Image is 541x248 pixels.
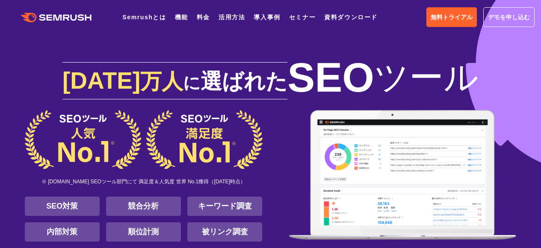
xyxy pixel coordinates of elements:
[25,197,100,216] li: SEO対策
[287,60,374,95] span: SEO
[219,14,245,21] a: 活用方法
[187,222,262,242] li: 被リンク調査
[175,14,188,21] a: 機能
[140,69,183,93] span: 万人
[374,60,479,95] span: ツール
[197,14,210,21] a: 料金
[122,14,166,21] a: Semrushとは
[187,197,262,216] li: キーワード調査
[25,222,100,242] li: 内部対策
[201,69,287,93] span: 選ばれた
[289,14,316,21] a: セミナー
[25,169,263,197] div: ※ [DOMAIN_NAME] SEOツール部門にて 満足度＆人気度 世界 No.1獲得（[DATE]時点）
[254,14,280,21] a: 導入事例
[183,73,201,92] span: に
[106,222,181,242] li: 順位計測
[488,12,530,22] span: デモを申し込む
[106,197,181,216] li: 競合分析
[62,67,140,94] span: [DATE]
[483,7,535,27] a: デモを申し込む
[324,14,378,21] a: 資料ダウンロード
[426,7,477,27] a: 無料トライアル
[431,12,473,22] span: 無料トライアル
